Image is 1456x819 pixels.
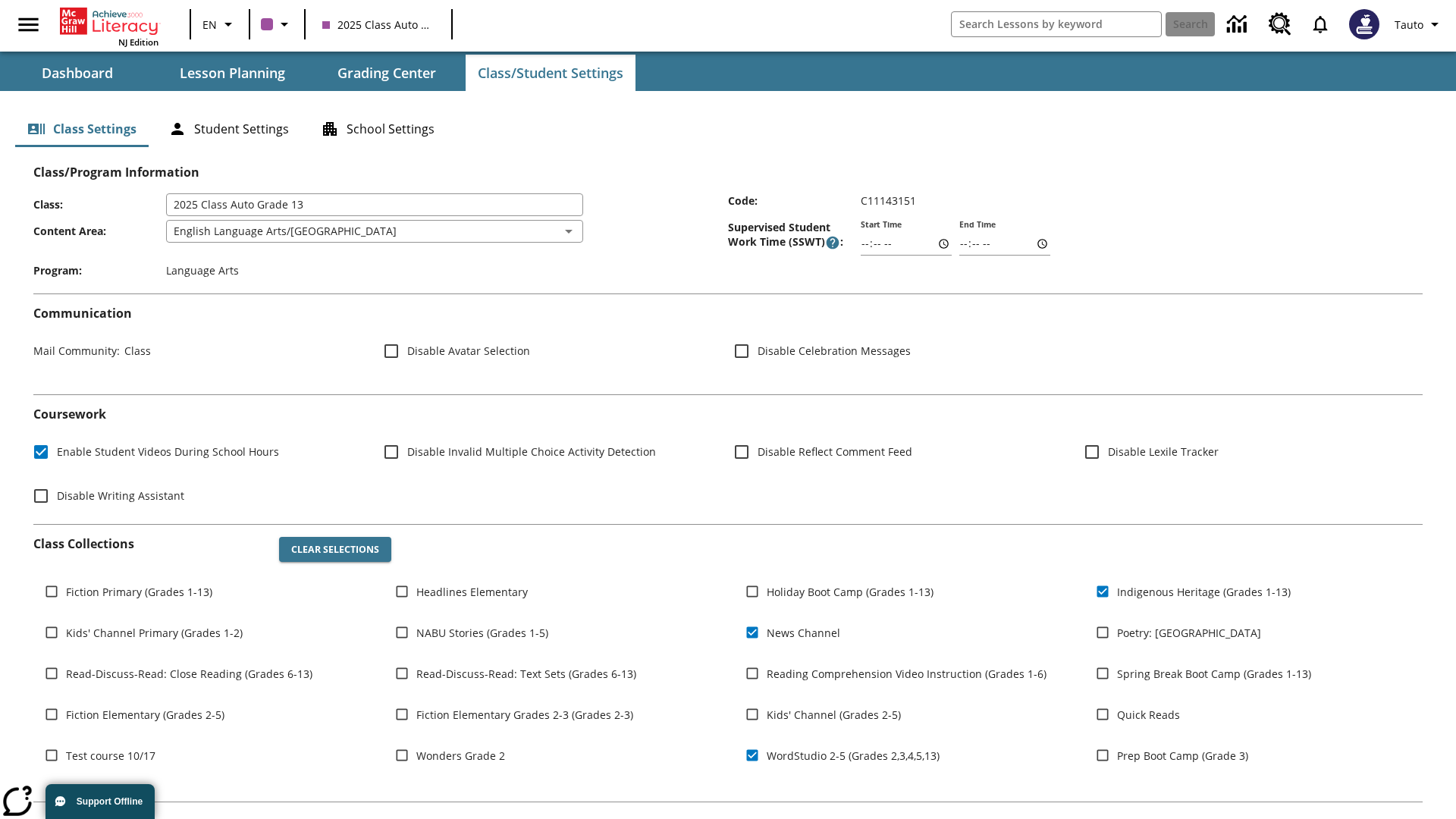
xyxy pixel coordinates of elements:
h2: Course work [33,407,1423,422]
span: Holiday Boot Camp (Grades 1-13) [767,584,934,600]
span: Disable Writing Assistant [57,488,184,504]
button: Class color is purple. Change class color [255,11,300,38]
div: Home [60,5,158,48]
span: Fiction Elementary Grades 2-3 (Grades 2-3) [416,707,633,723]
span: News Channel [767,625,840,641]
span: Class : [33,197,166,212]
span: Indigenous Heritage (Grades 1-13) [1117,584,1291,600]
input: search field [952,12,1161,36]
h2: Class Collections [33,537,267,551]
button: Open side menu [6,2,51,47]
span: NJ Edition [118,36,158,48]
div: Class/Student Settings [15,111,1441,147]
span: Supervised Student Work Time (SSWT) : [728,220,861,250]
span: Prep Boot Camp (Grade 4) [767,789,898,805]
a: Data Center [1218,4,1260,45]
span: Class/Student Settings [478,64,623,82]
button: Class Settings [15,111,149,147]
span: Support Offline [77,796,143,807]
span: Disable Celebration Messages [758,343,911,359]
div: Coursework [33,407,1423,511]
span: Grading Center [337,64,436,82]
span: Fiction Elementary (Grades 2-5) [66,707,224,723]
label: End Time [959,219,996,231]
label: Start Time [861,219,902,231]
button: Profile/Settings [1389,11,1450,38]
span: Spring Break Boot Camp (Grades 1-13) [1117,666,1311,682]
span: Kids' Channel Primary (Grades 1-2) [66,625,243,641]
span: Prep Boot Camp (Grade 3) [1117,748,1248,764]
div: Class Collections [33,525,1423,790]
span: Test course 10/17 [66,748,155,764]
button: School Settings [309,111,447,147]
span: C11143151 [861,193,916,208]
span: Code : [728,193,861,208]
span: Content Area : [33,224,166,238]
button: Support Offline [45,784,155,819]
img: Avatar [1349,9,1379,39]
button: Select a new avatar [1340,5,1389,44]
a: Resource Center, Will open in new tab [1260,4,1301,45]
span: Language Arts [166,263,239,278]
span: Enable Student Videos During School Hours [57,444,279,460]
span: Tauto [1395,17,1423,33]
span: Disable Reflect Comment Feed [758,444,912,460]
span: Class [120,344,151,358]
button: Lesson Planning [156,55,308,91]
span: WordStudio 2-5 (Grades 2,3,4,5,13) [767,748,940,764]
button: Student Settings [156,111,301,147]
button: Supervised Student Work Time is the timeframe when students can take LevelSet and when lessons ar... [825,235,840,250]
a: Home [60,6,158,36]
span: Fiction Primary (Grades 1-13) [66,584,212,600]
span: EN [202,17,217,33]
span: Smart (Grade 4) [1117,789,1197,805]
span: Read-Discuss-Read: Text Sets (Grades 6-13) [416,666,636,682]
input: Class [166,193,583,216]
button: Language: EN, Select a language [196,11,244,38]
span: Dashboard [42,64,113,82]
span: Wonders Grade 2 [416,748,505,764]
div: English Language Arts/[GEOGRAPHIC_DATA] [166,220,583,243]
span: Mail Community : [33,344,120,358]
div: Communication [33,306,1423,382]
span: Disable Lexile Tracker [1108,444,1219,460]
span: Quick Reads [1117,707,1180,723]
a: Notifications [1301,5,1340,44]
button: Class/Student Settings [466,55,635,91]
span: Kids' Channel (Grades 2-5) [767,707,901,723]
h2: Class/Program Information [33,165,1423,180]
button: Clear Selections [279,537,391,563]
span: Disable Invalid Multiple Choice Activity Detection [407,444,656,460]
span: Disable Avatar Selection [407,343,530,359]
span: Read-Discuss-Read: Close Reading (Grades 6-13) [66,666,312,682]
span: Program : [33,263,166,278]
span: Poetry: [GEOGRAPHIC_DATA] [1117,625,1261,641]
button: Dashboard [2,55,153,91]
span: Reading Comprehension Video Instruction (Grades 1-6) [767,666,1046,682]
span: Wonders Grade 3 [416,789,505,805]
span: NABU Stories (Grades 1-5) [416,625,548,641]
span: 2025 Class Auto Grade 13 [322,17,435,33]
span: Headlines Elementary [416,584,528,600]
span: Lesson Planning [180,64,285,82]
h2: Communication [33,306,1423,321]
div: Class/Program Information [33,180,1423,281]
button: Grading Center [311,55,463,91]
